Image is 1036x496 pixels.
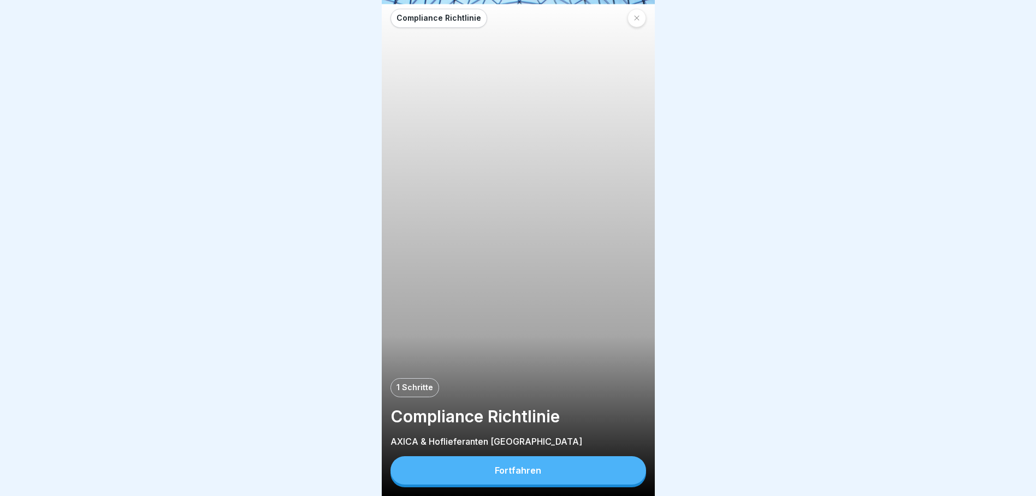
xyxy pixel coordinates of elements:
p: AXICA & Hoflieferanten [GEOGRAPHIC_DATA] [390,435,646,447]
p: Compliance Richtlinie [390,406,646,427]
div: Fortfahren [495,465,541,475]
button: Fortfahren [390,456,646,485]
p: 1 Schritte [396,383,433,392]
p: Compliance Richtlinie [396,14,481,23]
